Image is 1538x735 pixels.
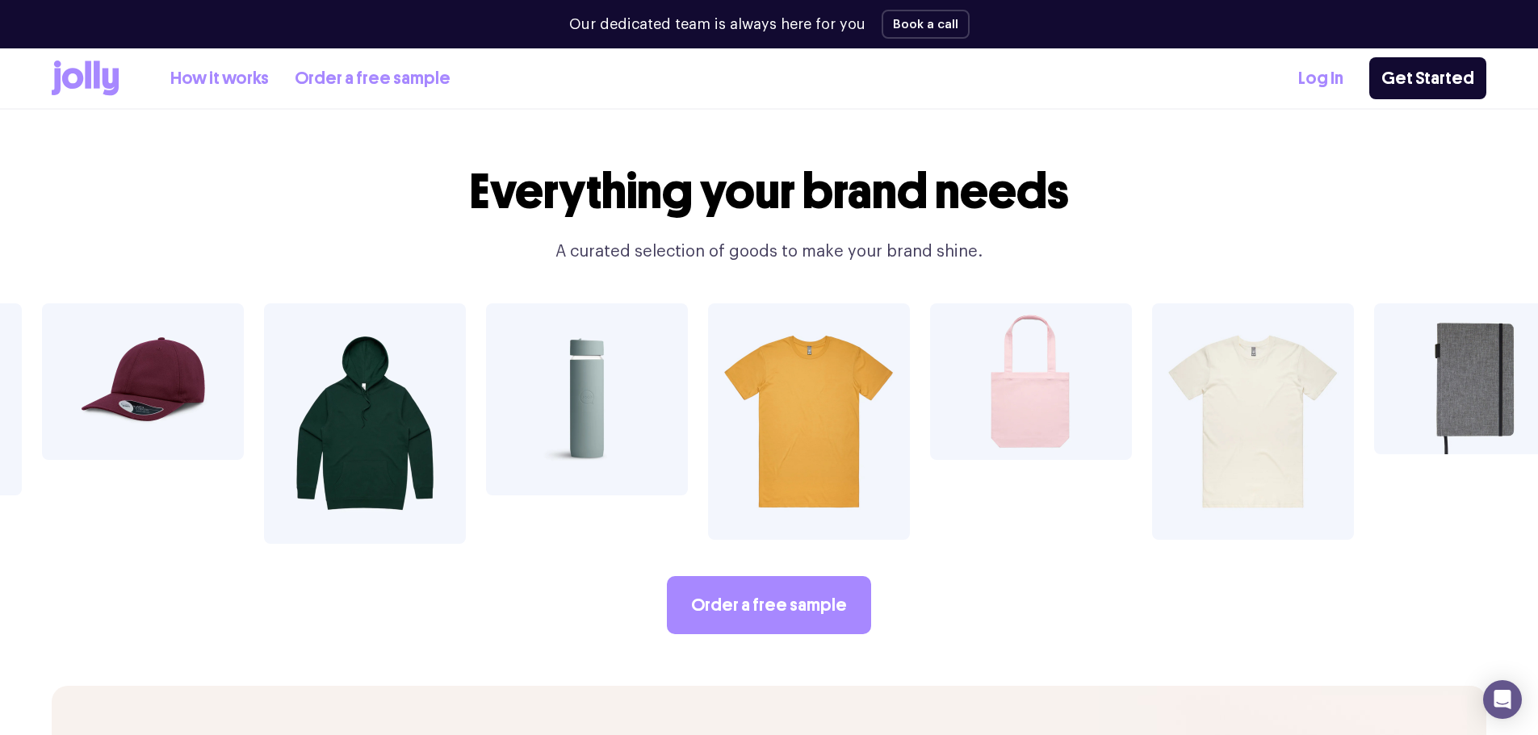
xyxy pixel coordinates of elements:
[569,14,865,35] p: Our dedicated team is always here for you
[1298,65,1343,92] a: Log In
[459,239,1079,265] p: A curated selection of goods to make your brand shine.
[1483,680,1522,719] div: Open Intercom Messenger
[459,165,1079,219] h2: Everything your brand needs
[667,576,871,634] a: Order a free sample
[170,65,269,92] a: How it works
[1369,57,1486,99] a: Get Started
[295,65,451,92] a: Order a free sample
[882,10,970,39] button: Book a call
